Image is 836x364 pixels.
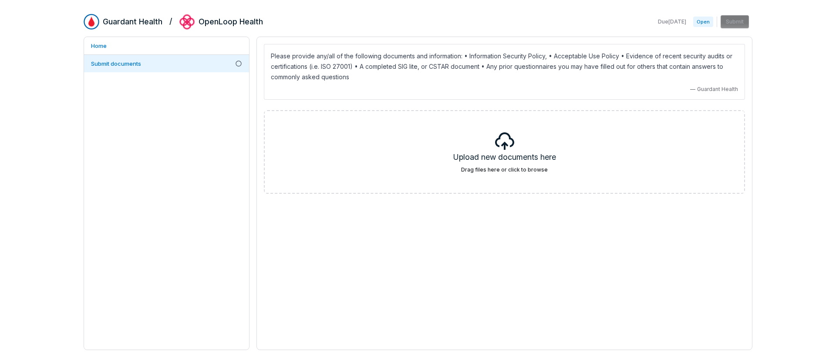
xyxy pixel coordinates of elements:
h2: Guardant Health [103,16,162,27]
span: Guardant Health [697,86,738,93]
a: Home [84,37,249,54]
h5: Upload new documents here [453,152,556,166]
span: Due [DATE] [658,18,686,25]
span: Open [693,17,713,27]
span: — [690,86,695,93]
label: Drag files here or click to browse [461,166,548,173]
a: Submit documents [84,55,249,72]
p: Please provide any/all of the following documents and information: • Information Security Policy,... [271,51,738,82]
span: Submit documents [91,60,141,67]
h2: / [169,14,172,27]
h2: OpenLoop Health [199,16,263,27]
